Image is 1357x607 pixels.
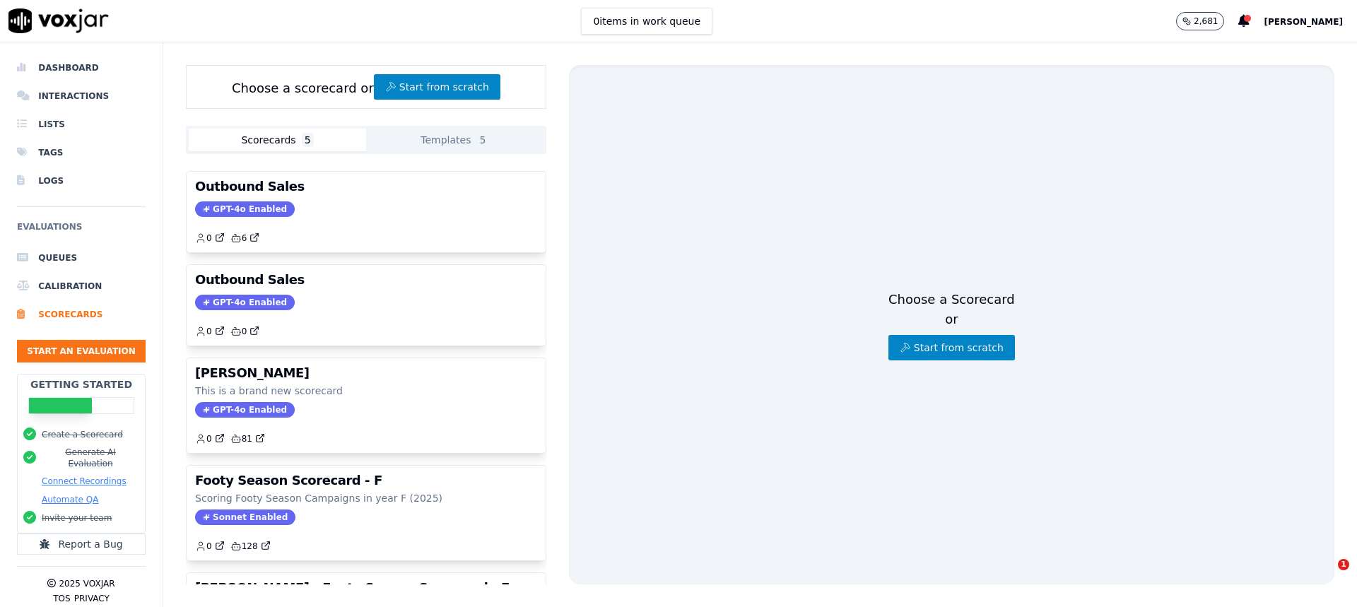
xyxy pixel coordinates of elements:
[17,340,146,363] button: Start an Evaluation
[17,244,146,272] a: Queues
[186,65,546,109] div: Choose a scorecard or
[230,541,271,552] a: 128
[366,129,544,151] button: Templates
[195,433,230,444] button: 0
[195,367,537,379] h3: [PERSON_NAME]
[42,512,112,524] button: Invite your team
[888,290,1015,360] div: Choose a Scorecard or
[17,110,146,139] a: Lists
[195,232,225,244] a: 0
[195,491,537,505] p: Scoring Footy Season Campaigns in year F (2025)
[195,232,230,244] button: 0
[195,180,537,193] h3: Outbound Sales
[195,402,295,418] span: GPT-4o Enabled
[1176,12,1238,30] button: 2,681
[59,578,114,589] p: 2025 Voxjar
[17,54,146,82] a: Dashboard
[374,74,500,100] button: Start from scratch
[42,447,139,469] button: Generate AI Evaluation
[195,326,230,337] button: 0
[195,541,225,552] a: 0
[8,8,109,33] img: voxjar logo
[195,474,537,487] h3: Footy Season Scorecard - F
[230,326,260,337] a: 0
[195,433,225,444] a: 0
[17,218,146,244] h6: Evaluations
[1309,559,1343,593] iframe: Intercom live chat
[17,82,146,110] a: Interactions
[195,295,295,310] span: GPT-4o Enabled
[195,326,225,337] a: 0
[302,133,314,147] span: 5
[74,593,110,604] button: Privacy
[17,139,146,167] a: Tags
[1176,12,1224,30] button: 2,681
[53,593,70,604] button: TOS
[17,167,146,195] a: Logs
[888,335,1015,360] button: Start from scratch
[195,582,537,594] h3: [PERSON_NAME] - Footy Season Scorecard - F
[42,429,123,440] button: Create a Scorecard
[1264,13,1357,30] button: [PERSON_NAME]
[581,8,712,35] button: 0items in work queue
[195,509,295,525] span: Sonnet Enabled
[17,300,146,329] a: Scorecards
[230,232,260,244] a: 6
[195,541,230,552] button: 0
[195,273,537,286] h3: Outbound Sales
[195,201,295,217] span: GPT-4o Enabled
[195,384,537,398] p: This is a brand new scorecard
[1194,16,1218,27] p: 2,681
[42,494,98,505] button: Automate QA
[42,476,127,487] button: Connect Recordings
[17,534,146,555] button: Report a Bug
[476,133,488,147] span: 5
[17,272,146,300] a: Calibration
[189,129,366,151] button: Scorecards
[30,377,132,391] h2: Getting Started
[1264,17,1343,27] span: [PERSON_NAME]
[1338,559,1349,570] span: 1
[230,433,265,444] a: 81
